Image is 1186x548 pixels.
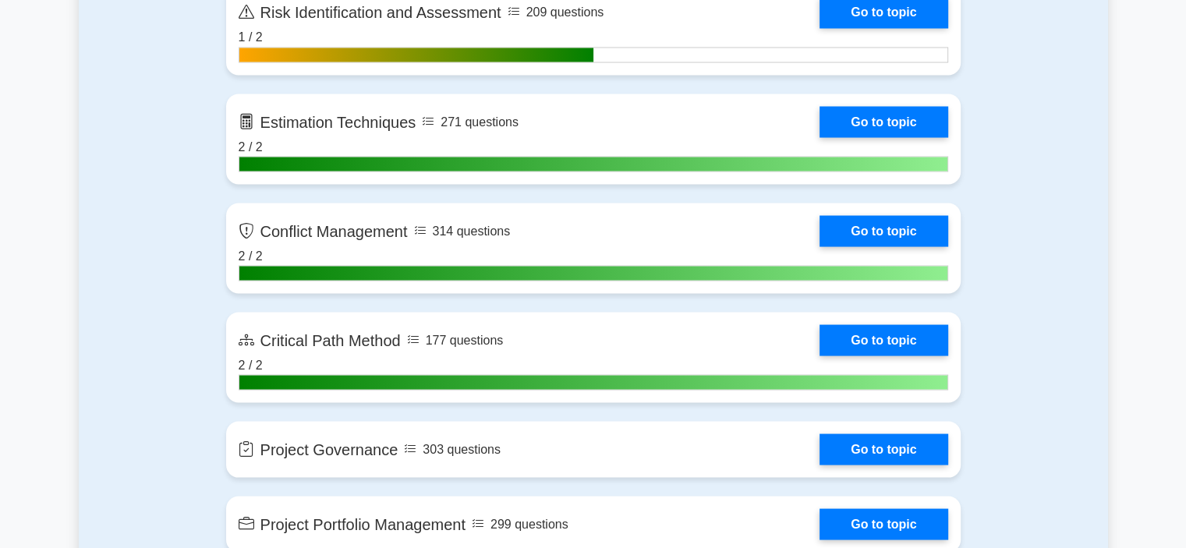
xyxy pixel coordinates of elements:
[820,215,947,246] a: Go to topic
[820,508,947,539] a: Go to topic
[820,324,947,355] a: Go to topic
[820,106,947,137] a: Go to topic
[820,433,947,465] a: Go to topic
